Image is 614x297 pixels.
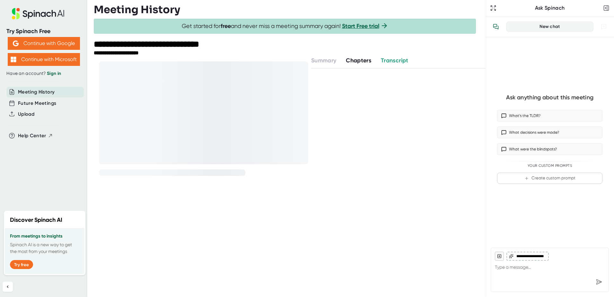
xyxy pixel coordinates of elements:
button: Future Meetings [18,100,56,107]
button: Upload [18,111,34,118]
div: Ask Spinach [498,5,602,11]
span: Summary [311,57,336,64]
button: Continue with Google [8,37,80,50]
button: What were the blindspots? [497,143,602,155]
a: Start Free trial [342,22,379,30]
button: Help Center [18,132,53,139]
img: Aehbyd4JwY73AAAAAElFTkSuQmCC [13,40,19,46]
p: Spinach AI is a new way to get the most from your meetings [10,241,79,255]
button: Close conversation sidebar [602,4,611,13]
button: Meeting History [18,88,55,96]
div: New chat [510,24,589,30]
button: What decisions were made? [497,127,602,138]
div: Try Spinach Free [6,28,81,35]
b: free [221,22,231,30]
button: What’s the TLDR? [497,110,602,122]
div: Send message [593,276,605,288]
button: Chapters [346,56,371,65]
button: Create custom prompt [497,173,602,184]
span: Get started for and never miss a meeting summary again! [182,22,388,30]
h3: Meeting History [94,4,180,16]
div: Your Custom Prompts [497,164,602,168]
a: Sign in [47,71,61,76]
button: Summary [311,56,336,65]
button: Collapse sidebar [3,282,13,292]
div: Have an account? [6,71,81,76]
button: View conversation history [489,20,502,33]
button: Expand to Ask Spinach page [489,4,498,13]
span: Help Center [18,132,46,139]
h2: Discover Spinach AI [10,216,62,224]
span: Chapters [346,57,371,64]
button: Transcript [381,56,408,65]
button: Continue with Microsoft [8,53,80,66]
div: Ask anything about this meeting [506,94,593,101]
h3: From meetings to insights [10,234,79,239]
button: Try free [10,260,33,269]
span: Transcript [381,57,408,64]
